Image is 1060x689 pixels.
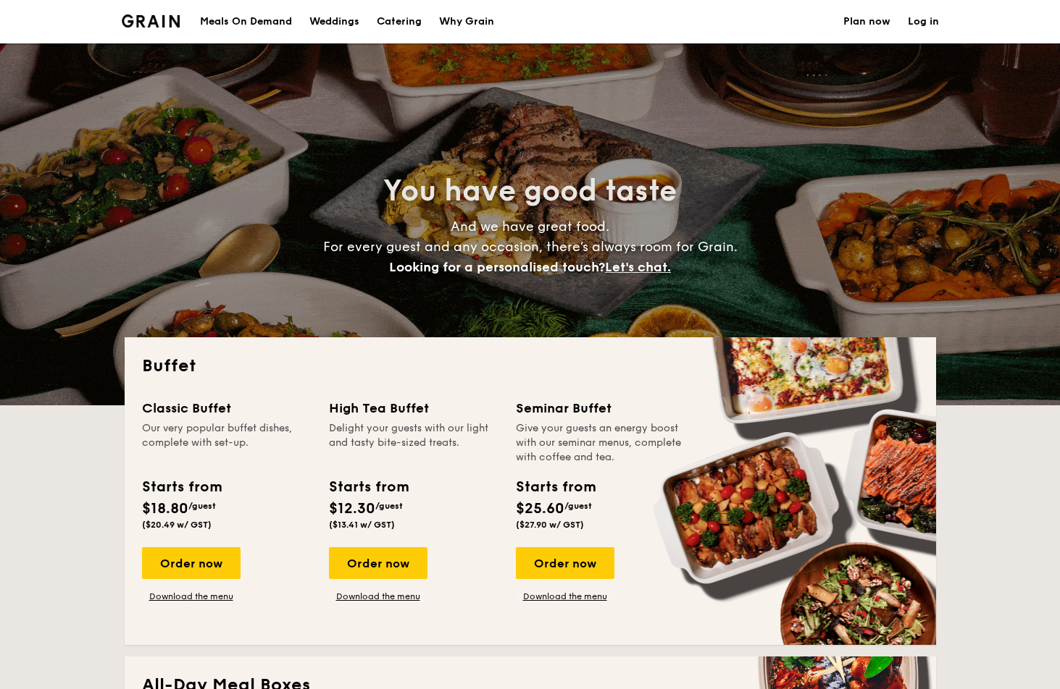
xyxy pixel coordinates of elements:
a: Download the menu [142,591,241,602]
div: Classic Buffet [142,398,312,418]
div: Give your guests an energy boost with our seminar menus, complete with coffee and tea. [516,421,685,465]
div: Order now [329,547,427,579]
img: Grain [122,14,180,28]
span: ($20.49 w/ GST) [142,520,212,530]
span: ($13.41 w/ GST) [329,520,395,530]
span: /guest [188,501,216,511]
span: /guest [375,501,403,511]
span: ($27.90 w/ GST) [516,520,584,530]
span: $12.30 [329,500,375,517]
span: $18.80 [142,500,188,517]
div: High Tea Buffet [329,398,498,418]
div: Starts from [142,476,221,498]
div: Seminar Buffet [516,398,685,418]
span: $25.60 [516,500,564,517]
span: Let's chat. [605,259,671,275]
div: Our very popular buffet dishes, complete with set-up. [142,421,312,465]
div: Starts from [329,476,408,498]
a: Download the menu [516,591,614,602]
div: Order now [516,547,614,579]
a: Download the menu [329,591,427,602]
span: /guest [564,501,592,511]
div: Delight your guests with our light and tasty bite-sized treats. [329,421,498,465]
h2: Buffet [142,355,919,378]
a: Logotype [122,14,180,28]
div: Starts from [516,476,595,498]
div: Order now [142,547,241,579]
